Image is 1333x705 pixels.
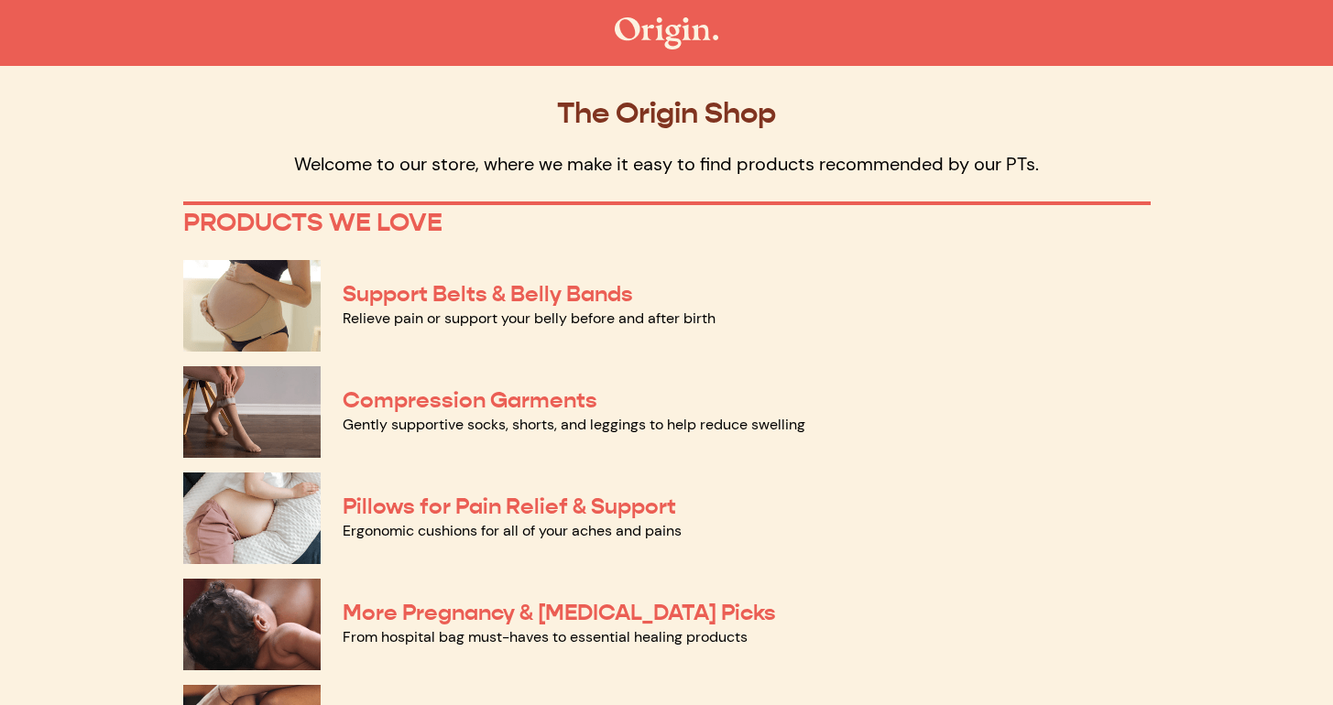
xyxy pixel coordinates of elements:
img: Support Belts & Belly Bands [183,260,321,352]
p: PRODUCTS WE LOVE [183,207,1151,238]
a: From hospital bag must-haves to essential healing products [343,627,748,646]
img: The Origin Shop [615,17,718,49]
img: Compression Garments [183,366,321,458]
a: Pillows for Pain Relief & Support [343,493,676,520]
a: Relieve pain or support your belly before and after birth [343,309,716,328]
a: More Pregnancy & [MEDICAL_DATA] Picks [343,599,776,626]
img: More Pregnancy & Postpartum Picks [183,579,321,670]
a: Support Belts & Belly Bands [343,280,633,308]
a: Compression Garments [343,386,597,414]
img: Pillows for Pain Relief & Support [183,472,321,564]
a: Gently supportive socks, shorts, and leggings to help reduce swelling [343,415,805,434]
p: The Origin Shop [183,95,1151,130]
a: Ergonomic cushions for all of your aches and pains [343,521,682,540]
p: Welcome to our store, where we make it easy to find products recommended by our PTs. [183,152,1151,176]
